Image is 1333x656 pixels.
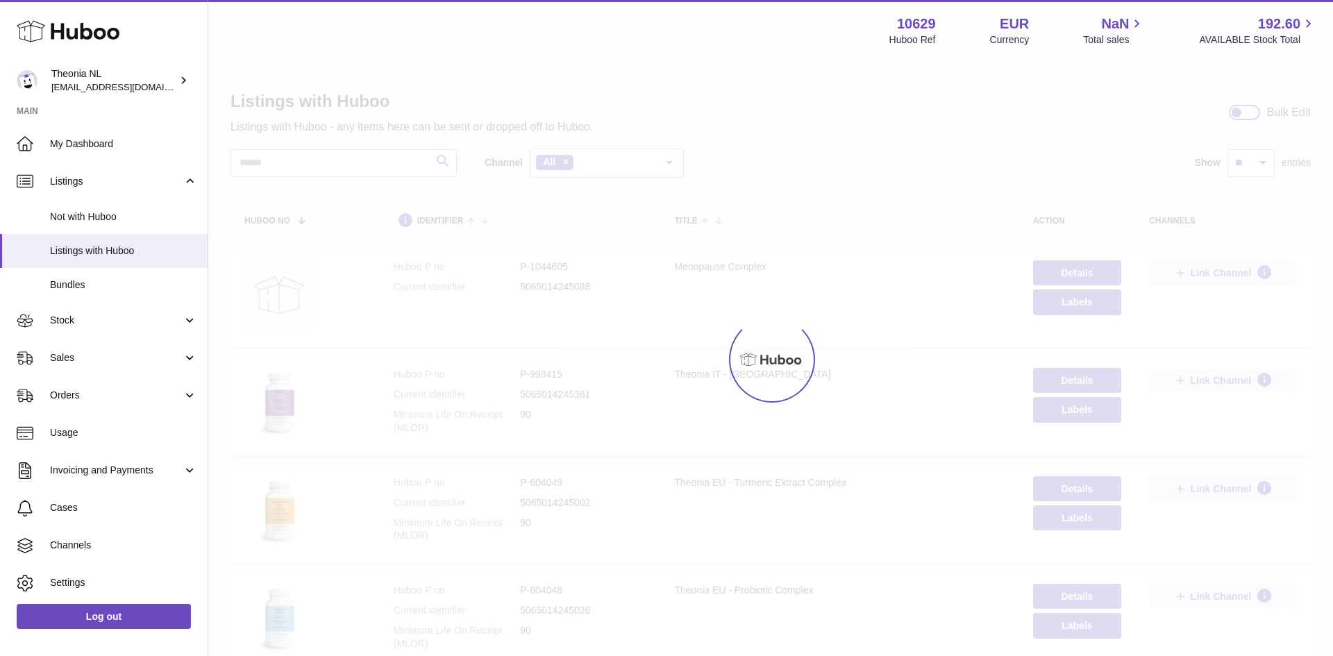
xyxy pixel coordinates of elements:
[50,539,197,552] span: Channels
[897,15,936,33] strong: 10629
[1101,15,1129,33] span: NaN
[50,351,183,364] span: Sales
[50,175,183,188] span: Listings
[50,137,197,151] span: My Dashboard
[51,81,204,92] span: [EMAIL_ADDRESS][DOMAIN_NAME]
[50,210,197,224] span: Not with Huboo
[1199,15,1316,47] a: 192.60 AVAILABLE Stock Total
[17,604,191,629] a: Log out
[1199,33,1316,47] span: AVAILABLE Stock Total
[50,501,197,514] span: Cases
[17,70,37,91] img: internalAdmin-10629@internal.huboo.com
[50,278,197,292] span: Bundles
[50,576,197,589] span: Settings
[50,389,183,402] span: Orders
[50,464,183,477] span: Invoicing and Payments
[50,426,197,439] span: Usage
[51,67,176,94] div: Theonia NL
[889,33,936,47] div: Huboo Ref
[1083,33,1145,47] span: Total sales
[1000,15,1029,33] strong: EUR
[1083,15,1145,47] a: NaN Total sales
[990,33,1030,47] div: Currency
[50,244,197,258] span: Listings with Huboo
[50,314,183,327] span: Stock
[1258,15,1300,33] span: 192.60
